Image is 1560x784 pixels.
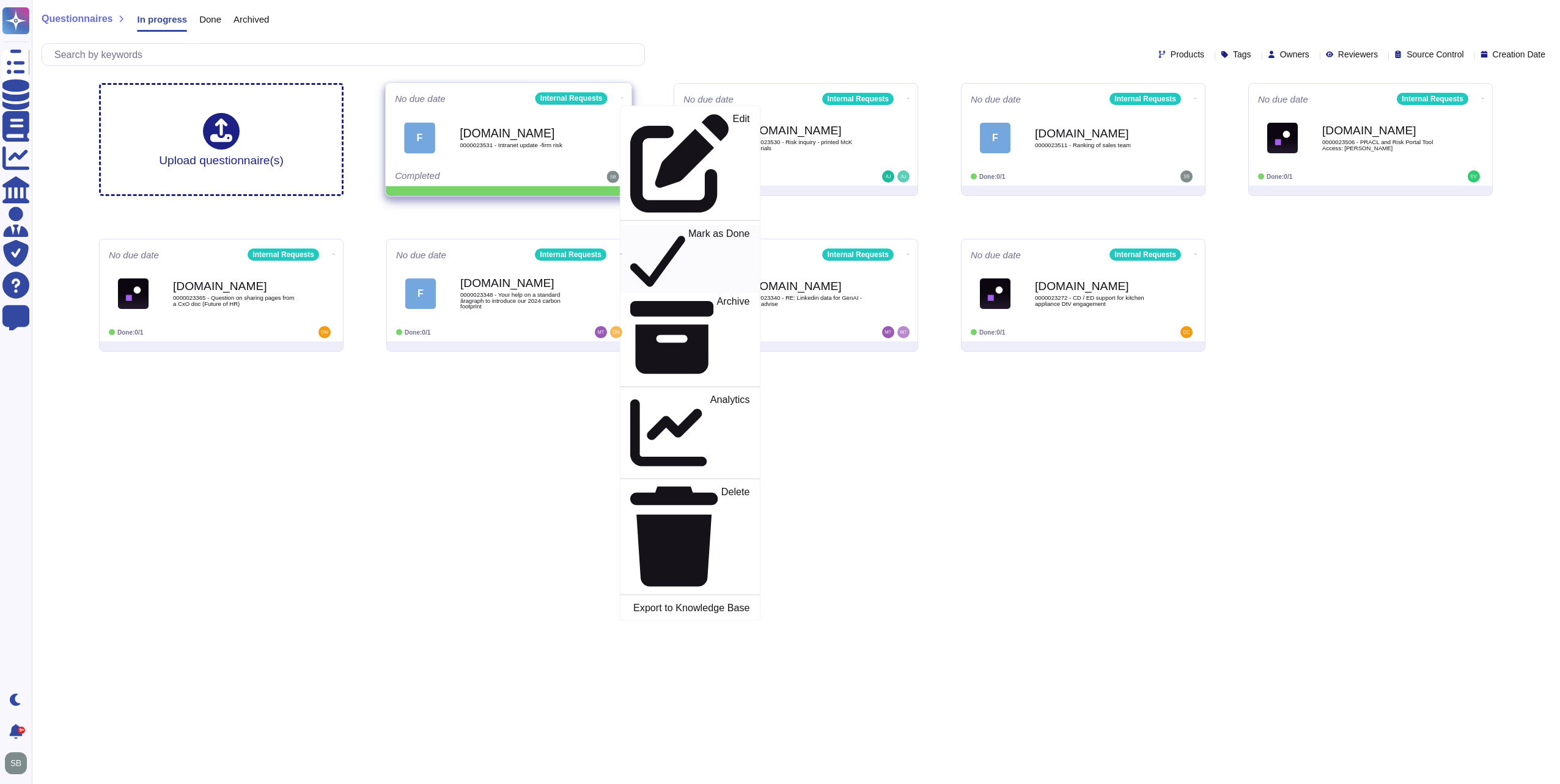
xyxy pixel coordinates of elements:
span: 0000023511 - Ranking of sales team [1035,142,1157,148]
span: 0000023530 - Risk inquiry - printed McK materials [748,139,870,151]
span: Questionnaires [42,14,112,24]
span: Creation Date [1493,50,1545,59]
span: 0000023348 - Your help on a standard âragraph to introduce our 2024 carbon footprint [460,292,583,310]
img: Logo [980,278,1010,309]
b: [DOMAIN_NAME] [1035,128,1157,139]
p: Edit [733,114,750,213]
div: F [405,278,436,309]
span: 0000023272 - CD / ED support for kitchen appliance DtV engagement [1035,295,1157,307]
span: Reviewers [1338,50,1378,59]
p: Mark as Done [688,228,750,291]
span: No due date [395,94,446,103]
img: user [607,171,619,183]
b: [DOMAIN_NAME] [460,277,583,289]
span: Done: 0/1 [405,329,430,336]
img: user [1180,326,1193,338]
img: user [318,326,331,338]
img: user [610,326,622,338]
span: No due date [1258,95,1308,104]
img: user [897,326,910,338]
span: Source Control [1407,50,1463,59]
span: Done: 0/1 [1267,173,1292,180]
div: Internal Requests [1109,93,1181,105]
div: Internal Requests [822,93,894,105]
span: Tags [1233,50,1251,59]
span: No due date [396,250,446,260]
span: 0000023365 - Question on sharing pages from a CxO doc (Future of HR) [173,295,295,307]
div: Internal Requests [1109,249,1181,261]
img: user [882,170,894,183]
b: [DOMAIN_NAME] [748,280,870,292]
img: user [5,752,27,774]
b: [DOMAIN_NAME] [1035,280,1157,292]
div: Internal Requests [535,249,606,261]
span: In progress [137,15,187,24]
span: Owners [1280,50,1309,59]
input: Search by keywords [48,44,644,65]
span: 0000023340 - RE: Linkedin data for GenAI - Firm advise [748,295,870,307]
span: Done: 0/1 [979,173,1005,180]
div: Upload questionnaire(s) [159,113,284,166]
img: user [595,326,607,338]
b: [DOMAIN_NAME] [173,280,295,292]
span: Done: 0/1 [979,329,1005,336]
span: Done [199,15,221,24]
b: [DOMAIN_NAME] [748,125,870,136]
img: Logo [1267,123,1298,153]
p: Analytics [710,395,750,471]
div: Internal Requests [822,249,894,261]
a: Analytics [620,392,760,474]
div: F [980,123,1010,153]
p: Archive [717,296,750,379]
b: [DOMAIN_NAME] [1322,125,1444,136]
a: Mark as Done [620,225,760,293]
span: Done: 0/1 [117,329,143,336]
span: 0000023531 - Intranet update -firm risk [460,142,583,148]
b: [DOMAIN_NAME] [460,127,583,139]
p: Export to Knowledge Base [633,603,749,613]
img: Logo [118,278,149,309]
button: user [2,750,35,777]
div: Internal Requests [535,92,608,104]
img: user [882,326,894,338]
span: No due date [683,95,734,104]
div: F [404,122,435,153]
img: user [897,170,910,183]
p: Delete [721,487,750,587]
div: Completed [395,171,546,183]
span: Archived [234,15,269,24]
span: Products [1171,50,1204,59]
span: 0000023506 - PRACL and Risk Portal Tool Access: [PERSON_NAME] [1322,139,1444,151]
img: user [1180,170,1193,183]
span: No due date [971,95,1021,104]
a: Edit [620,111,760,216]
a: Delete [620,484,760,589]
a: Archive [620,293,760,382]
div: 9+ [18,727,25,734]
a: Export to Knowledge Base [620,600,760,615]
div: Internal Requests [1397,93,1468,105]
span: No due date [109,250,159,260]
div: Internal Requests [248,249,319,261]
img: user [1468,170,1480,183]
span: No due date [971,250,1021,260]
